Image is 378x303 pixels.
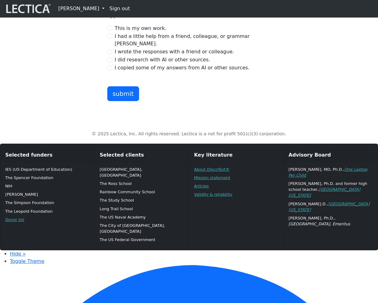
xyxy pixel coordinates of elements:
[115,33,271,47] label: I had a little help from a friend, colleague, or grammar [PERSON_NAME].
[5,175,89,181] p: The Spencer Foundation
[107,49,112,54] input: I wrote the responses with a friend or colleague.
[100,189,184,195] p: Rainbow Community School
[56,2,107,15] a: [PERSON_NAME]
[95,149,189,162] div: Selected clients
[289,187,360,198] a: [GEOGRAPHIC_DATA][US_STATE]
[289,181,373,199] p: [PERSON_NAME], Ph.D. and former high school teacher,
[107,2,132,15] a: Sign out
[100,214,184,220] p: The US Naval Academy
[5,191,89,197] p: [PERSON_NAME]
[100,197,184,203] p: The Study School
[17,131,361,137] p: © 2025 Lectica, Inc. All rights reserved. Lectica is a not for profit 501(c)(3) corporation.
[100,206,184,212] p: Long Trail School
[10,251,26,257] a: Hide »
[194,184,209,188] a: Articles
[107,57,112,62] input: I did research with AI or other sources.
[189,149,283,162] div: Key literature
[115,25,166,32] label: This is my own work.
[289,166,373,178] p: [PERSON_NAME], MD, Ph.D.,
[284,149,378,162] div: Advisory Board
[115,64,249,72] label: I copied some of my answers from AI or other sources.
[100,237,184,243] p: The US Federal Government
[289,167,368,178] a: One Laptop Per Child
[107,86,139,101] button: submit
[289,201,373,213] p: [PERSON_NAME].D.,
[5,3,51,14] img: lecticalive
[115,56,210,63] label: I did research with AI or other sources.
[289,215,373,227] p: [PERSON_NAME], Ph.D.
[115,48,234,55] label: I wrote the responses with a friend or colleague.
[194,167,230,172] a: About DiscoTest®
[100,166,184,178] p: [GEOGRAPHIC_DATA], [GEOGRAPHIC_DATA]
[5,166,89,172] p: IES (US Department of Education)
[5,217,24,222] a: Donor list
[100,223,184,234] p: The City of [GEOGRAPHIC_DATA], [GEOGRAPHIC_DATA]
[289,202,370,212] a: [GEOGRAPHIC_DATA][US_STATE]
[107,34,112,39] input: I had a little help from a friend, colleague, or grammar [PERSON_NAME].
[194,175,230,180] a: Mission statement
[0,149,94,162] div: Selected funders
[194,192,232,197] a: Validity & reliability
[5,208,89,214] p: The Leopold Foundation
[100,181,184,186] p: The Ross School
[107,26,112,31] input: This is my own work.
[5,183,89,189] p: NIH
[107,65,112,70] input: I copied some of my answers from AI or other sources.
[5,200,89,206] p: The Simpson Foundation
